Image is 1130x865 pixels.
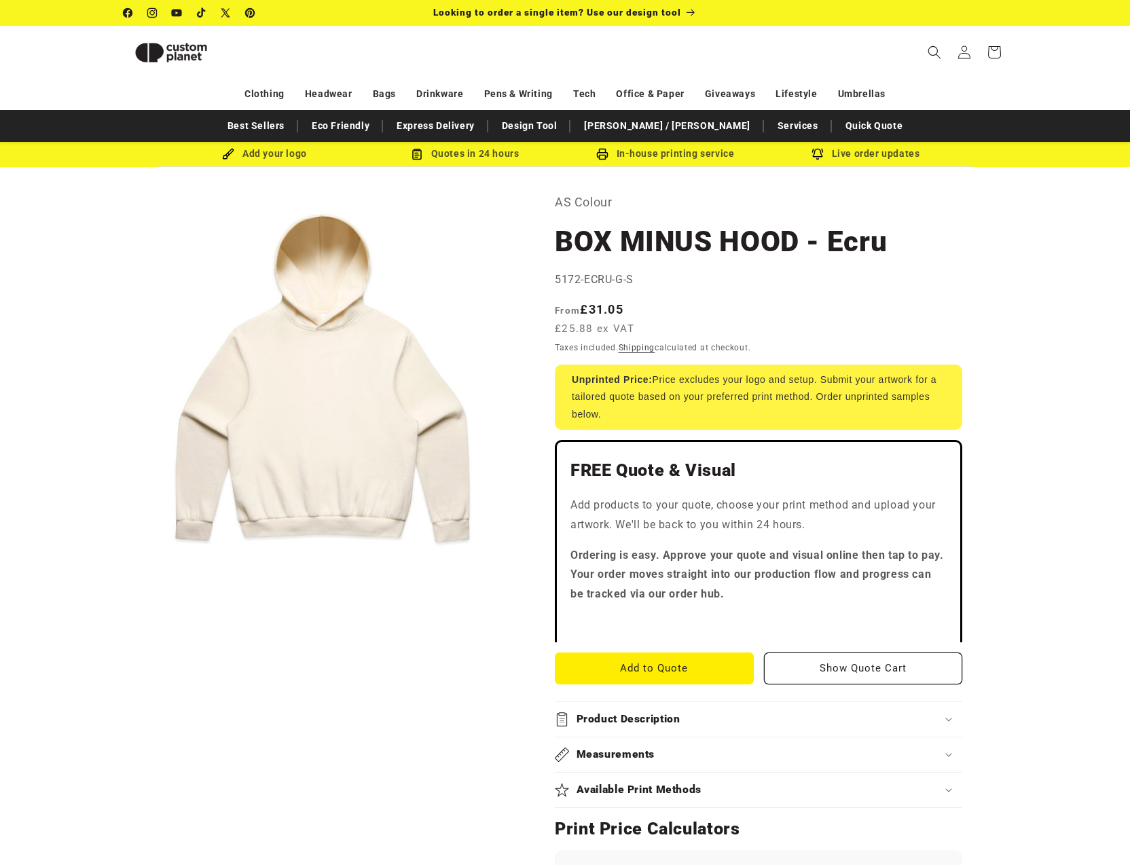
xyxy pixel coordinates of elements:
[555,773,962,807] summary: Available Print Methods
[919,37,949,67] summary: Search
[619,343,655,352] a: Shipping
[577,783,702,797] h2: Available Print Methods
[838,82,886,106] a: Umbrellas
[390,114,481,138] a: Express Delivery
[839,114,910,138] a: Quick Quote
[577,748,655,762] h2: Measurements
[555,365,962,430] div: Price excludes your logo and setup. Submit your artwork for a tailored quote based on your prefer...
[119,26,265,79] a: Custom Planet
[577,712,680,726] h2: Product Description
[555,652,754,684] : Add to Quote
[365,145,565,162] div: Quotes in 24 hours
[305,82,352,106] a: Headwear
[164,145,365,162] div: Add your logo
[373,82,396,106] a: Bags
[124,31,219,74] img: Custom Planet
[555,302,623,316] strong: £31.05
[596,148,608,160] img: In-house printing
[765,145,966,162] div: Live order updates
[572,374,653,385] strong: Unprinted Price:
[433,7,681,18] span: Looking to order a single item? Use our design tool
[555,341,962,354] div: Taxes included. calculated at checkout.
[570,460,947,481] h2: FREE Quote & Visual
[616,82,684,106] a: Office & Paper
[555,702,962,737] summary: Product Description
[244,82,285,106] a: Clothing
[416,82,463,106] a: Drinkware
[577,114,757,138] a: [PERSON_NAME] / [PERSON_NAME]
[705,82,755,106] a: Giveaways
[812,148,824,160] img: Order updates
[411,148,423,160] img: Order Updates Icon
[222,148,234,160] img: Brush Icon
[555,737,962,772] summary: Measurements
[570,549,944,601] strong: Ordering is easy. Approve your quote and visual online then tap to pay. Your order moves straight...
[570,615,947,629] iframe: Customer reviews powered by Trustpilot
[565,145,765,162] div: In-house printing service
[771,114,825,138] a: Services
[495,114,564,138] a: Design Tool
[776,82,817,106] a: Lifestyle
[555,818,962,840] h2: Print Price Calculators
[555,273,634,286] span: 5172-ECRU-G-S
[573,82,596,106] a: Tech
[570,496,947,535] p: Add products to your quote, choose your print method and upload your artwork. We'll be back to yo...
[555,321,634,337] span: £25.88 ex VAT
[221,114,291,138] a: Best Sellers
[764,652,963,684] button: Show Quote Cart
[484,82,553,106] a: Pens & Writing
[124,191,521,589] media-gallery: Gallery Viewer
[555,305,580,316] span: From
[305,114,376,138] a: Eco Friendly
[555,191,962,213] p: AS Colour
[555,223,962,260] h1: BOX MINUS HOOD - Ecru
